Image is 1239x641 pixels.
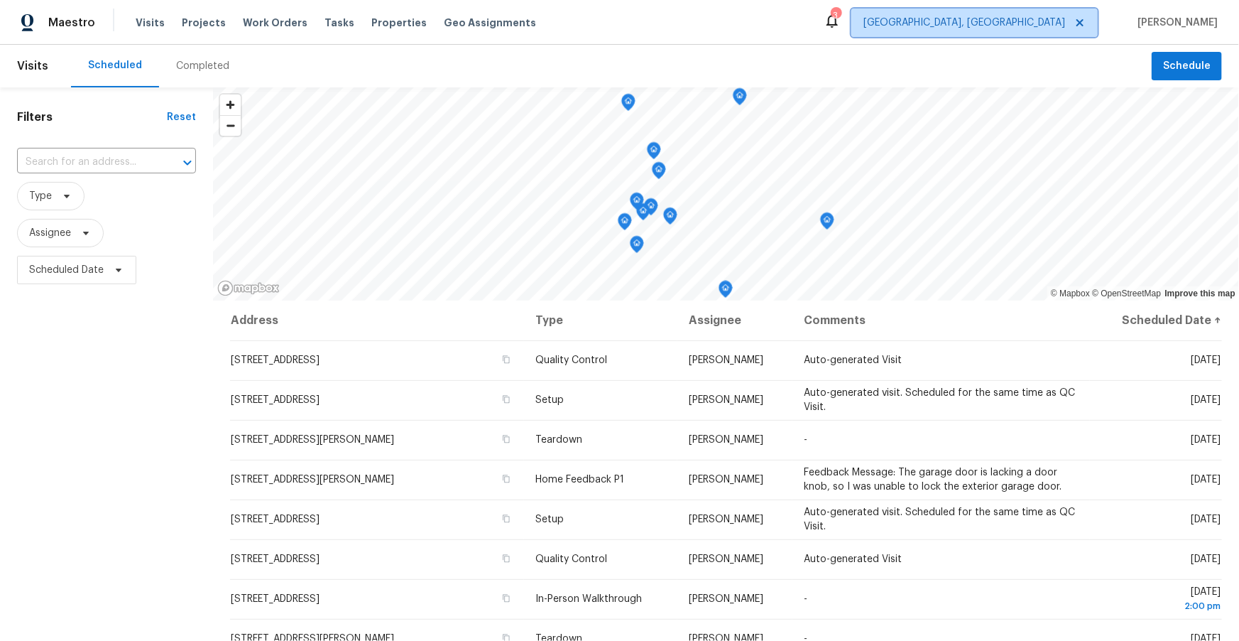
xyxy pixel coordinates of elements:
button: Copy Address [500,433,513,446]
canvas: Map [213,87,1239,301]
span: Projects [182,16,226,30]
th: Scheduled Date ↑ [1090,301,1222,340]
span: [PERSON_NAME] [689,475,763,485]
span: Assignee [29,226,71,240]
span: [DATE] [1101,587,1221,613]
span: Schedule [1163,58,1211,75]
span: In-Person Walkthrough [535,594,642,604]
span: Home Feedback P1 [535,475,624,485]
h1: Filters [17,110,167,124]
span: [STREET_ADDRESS] [231,515,320,524]
button: Zoom out [220,115,241,136]
button: Copy Address [500,353,513,366]
span: Zoom out [220,116,241,136]
button: Copy Address [500,393,513,406]
span: Quality Control [535,554,607,564]
span: [STREET_ADDRESS][PERSON_NAME] [231,435,394,445]
span: - [804,594,807,604]
span: Setup [535,515,564,524]
span: Geo Assignments [444,16,536,30]
div: Map marker [820,212,834,235]
span: Auto-generated visit. Scheduled for the same time as QC Visit. [804,388,1075,412]
button: Open [178,153,197,173]
span: Teardown [535,435,582,445]
span: Visits [17,50,48,82]
a: Mapbox homepage [217,280,280,296]
span: Tasks [324,18,354,28]
span: [STREET_ADDRESS] [231,395,320,405]
div: Reset [167,110,196,124]
a: Mapbox [1051,289,1090,298]
span: [PERSON_NAME] [1132,16,1218,30]
th: Assignee [677,301,792,340]
th: Address [230,301,524,340]
span: Visits [136,16,165,30]
div: Map marker [630,236,644,258]
span: Maestro [48,16,95,30]
div: Completed [176,59,229,73]
span: Scheduled Date [29,263,104,277]
div: Map marker [618,213,632,235]
button: Schedule [1152,52,1222,81]
span: [PERSON_NAME] [689,355,763,365]
span: [STREET_ADDRESS][PERSON_NAME] [231,475,394,485]
span: [DATE] [1191,395,1221,405]
span: [PERSON_NAME] [689,594,763,604]
button: Copy Address [500,512,513,525]
span: [DATE] [1191,475,1221,485]
button: Zoom in [220,95,241,115]
div: Map marker [647,142,661,164]
div: Map marker [652,162,666,184]
span: Properties [371,16,427,30]
span: [DATE] [1191,554,1221,564]
span: [STREET_ADDRESS] [231,554,320,564]
span: - [804,435,807,445]
span: [DATE] [1191,435,1221,445]
span: Quality Control [535,355,607,365]
a: Improve this map [1165,289,1235,298]
th: Comments [792,301,1090,340]
span: Type [29,189,52,203]
div: Map marker [630,193,644,215]
button: Copy Address [500,473,513,485]
span: [GEOGRAPHIC_DATA], [GEOGRAPHIC_DATA] [863,16,1065,30]
div: Map marker [733,88,747,110]
div: Map marker [719,281,733,303]
span: Auto-generated Visit [804,355,902,365]
span: [PERSON_NAME] [689,554,763,564]
input: Search for an address... [17,151,156,173]
span: Auto-generated Visit [804,554,902,564]
span: [STREET_ADDRESS] [231,594,320,604]
button: Copy Address [500,552,513,565]
span: [DATE] [1191,515,1221,524]
div: Map marker [663,208,677,230]
div: Map marker [621,94,635,116]
span: [PERSON_NAME] [689,435,763,445]
th: Type [524,301,677,340]
span: Auto-generated visit. Scheduled for the same time as QC Visit. [804,507,1075,532]
div: Scheduled [88,58,142,72]
div: Map marker [644,198,658,220]
div: 3 [831,9,841,23]
span: [DATE] [1191,355,1221,365]
span: [PERSON_NAME] [689,515,763,524]
div: 2:00 pm [1101,599,1221,613]
span: Feedback Message: The garage door is lacking a door knob, so I was unable to lock the exterior ga... [804,468,1061,492]
button: Copy Address [500,592,513,605]
a: OpenStreetMap [1092,289,1161,298]
span: Setup [535,395,564,405]
span: [PERSON_NAME] [689,395,763,405]
span: [STREET_ADDRESS] [231,355,320,365]
span: Work Orders [243,16,307,30]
